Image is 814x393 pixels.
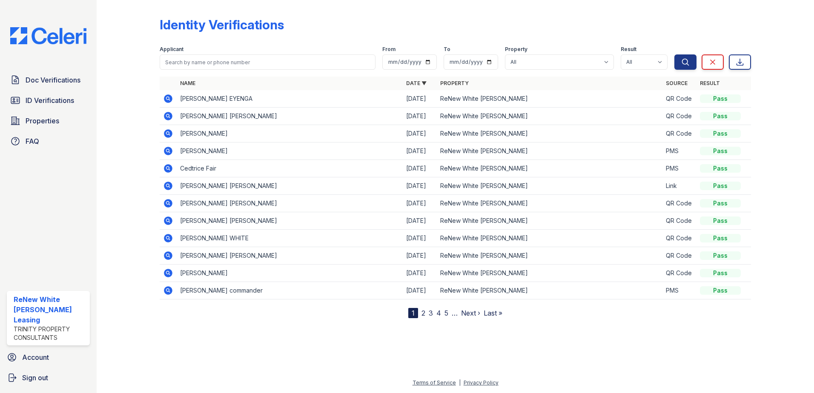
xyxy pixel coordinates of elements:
[459,379,461,386] div: |
[177,195,403,212] td: [PERSON_NAME] [PERSON_NAME]
[700,234,741,242] div: Pass
[382,46,396,53] label: From
[662,160,696,177] td: PMS
[437,212,663,230] td: ReNew White [PERSON_NAME]
[177,125,403,142] td: [PERSON_NAME]
[403,247,437,265] td: [DATE]
[421,309,425,317] a: 2
[403,160,437,177] td: [DATE]
[177,282,403,299] td: [PERSON_NAME] commander
[505,46,527,53] label: Property
[177,90,403,108] td: [PERSON_NAME] EYENGA
[484,309,502,317] a: Last »
[177,160,403,177] td: Cedtrice Fair
[177,177,403,195] td: [PERSON_NAME] [PERSON_NAME]
[700,147,741,155] div: Pass
[700,199,741,208] div: Pass
[662,247,696,265] td: QR Code
[403,142,437,160] td: [DATE]
[403,195,437,212] td: [DATE]
[403,125,437,142] td: [DATE]
[440,80,469,86] a: Property
[437,177,663,195] td: ReNew White [PERSON_NAME]
[403,230,437,247] td: [DATE]
[662,177,696,195] td: Link
[26,116,59,126] span: Properties
[7,71,90,88] a: Doc Verifications
[700,182,741,190] div: Pass
[662,108,696,125] td: QR Code
[437,265,663,282] td: ReNew White [PERSON_NAME]
[22,352,49,362] span: Account
[437,195,663,212] td: ReNew White [PERSON_NAME]
[177,142,403,160] td: [PERSON_NAME]
[406,80,427,86] a: Date ▼
[464,379,499,386] a: Privacy Policy
[662,282,696,299] td: PMS
[700,94,741,103] div: Pass
[700,286,741,295] div: Pass
[700,129,741,138] div: Pass
[700,80,720,86] a: Result
[177,247,403,265] td: [PERSON_NAME] [PERSON_NAME]
[662,142,696,160] td: PMS
[177,265,403,282] td: [PERSON_NAME]
[403,212,437,230] td: [DATE]
[3,349,93,366] a: Account
[700,112,741,120] div: Pass
[22,373,48,383] span: Sign out
[3,369,93,386] a: Sign out
[3,27,93,44] img: CE_Logo_Blue-a8612792a0a2168367f1c8372b55b34899dd931a85d93a1a3d3e32e68fde9ad4.png
[437,125,663,142] td: ReNew White [PERSON_NAME]
[621,46,636,53] label: Result
[662,265,696,282] td: QR Code
[403,177,437,195] td: [DATE]
[177,108,403,125] td: [PERSON_NAME] [PERSON_NAME]
[666,80,688,86] a: Source
[437,247,663,265] td: ReNew White [PERSON_NAME]
[437,108,663,125] td: ReNew White [PERSON_NAME]
[662,195,696,212] td: QR Code
[14,294,86,325] div: ReNew White [PERSON_NAME] Leasing
[437,230,663,247] td: ReNew White [PERSON_NAME]
[437,90,663,108] td: ReNew White [PERSON_NAME]
[429,309,433,317] a: 3
[437,142,663,160] td: ReNew White [PERSON_NAME]
[160,46,183,53] label: Applicant
[177,230,403,247] td: [PERSON_NAME] WHITE
[700,251,741,260] div: Pass
[413,379,456,386] a: Terms of Service
[662,125,696,142] td: QR Code
[26,95,74,105] span: ID Verifications
[7,112,90,129] a: Properties
[26,75,80,85] span: Doc Verifications
[437,282,663,299] td: ReNew White [PERSON_NAME]
[408,308,418,318] div: 1
[403,265,437,282] td: [DATE]
[180,80,195,86] a: Name
[403,282,437,299] td: [DATE]
[700,269,741,277] div: Pass
[452,308,458,318] span: …
[700,216,741,225] div: Pass
[403,90,437,108] td: [DATE]
[7,92,90,109] a: ID Verifications
[403,108,437,125] td: [DATE]
[444,309,448,317] a: 5
[14,325,86,342] div: Trinity Property Consultants
[436,309,441,317] a: 4
[662,212,696,230] td: QR Code
[7,133,90,150] a: FAQ
[461,309,480,317] a: Next ›
[437,160,663,177] td: ReNew White [PERSON_NAME]
[700,164,741,173] div: Pass
[177,212,403,230] td: [PERSON_NAME] [PERSON_NAME]
[662,230,696,247] td: QR Code
[444,46,450,53] label: To
[26,136,39,146] span: FAQ
[160,54,375,70] input: Search by name or phone number
[662,90,696,108] td: QR Code
[160,17,284,32] div: Identity Verifications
